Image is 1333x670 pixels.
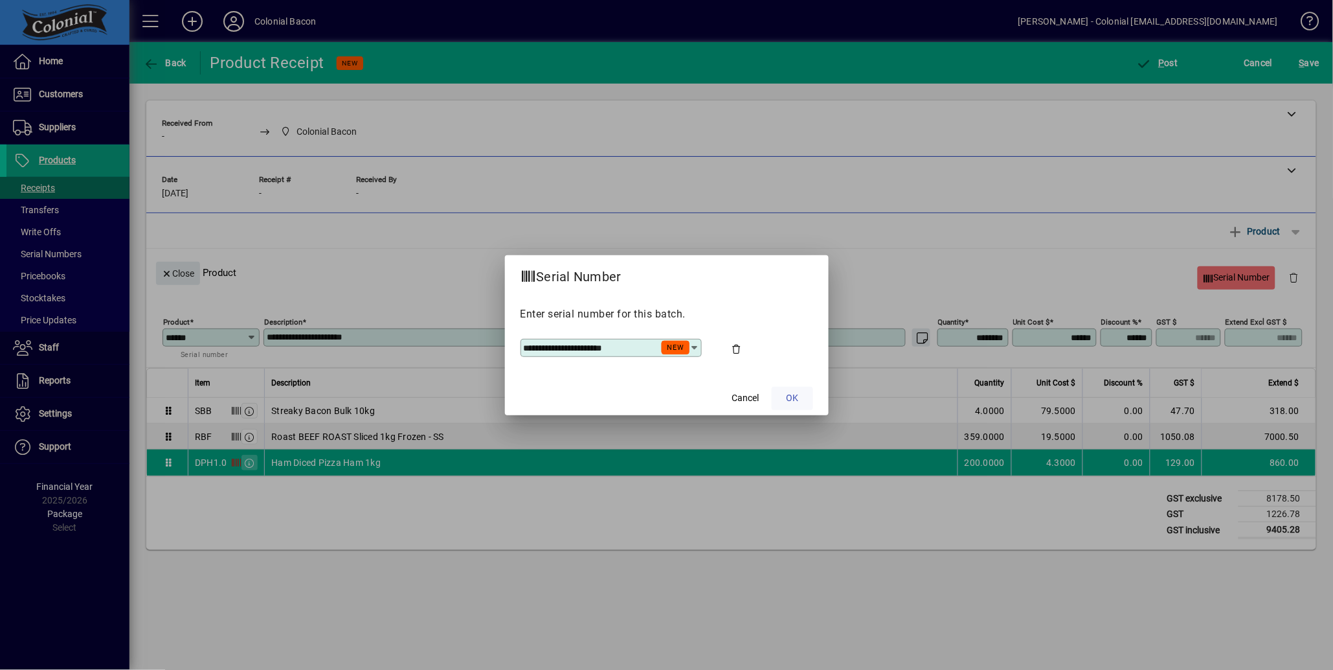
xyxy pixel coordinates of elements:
[725,387,767,410] button: Cancel
[732,391,759,405] span: Cancel
[521,306,813,322] p: Enter serial number for this batch.
[772,387,813,410] button: OK
[505,255,637,293] h2: Serial Number
[667,343,684,352] span: NEW
[786,391,798,405] span: OK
